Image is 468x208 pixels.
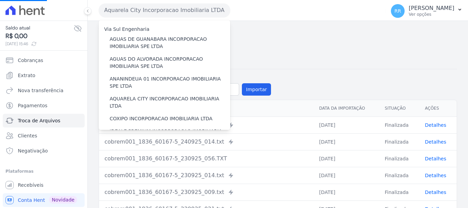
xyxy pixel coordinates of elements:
[18,182,44,188] span: Recebíveis
[3,99,85,112] a: Pagamentos
[110,36,230,50] label: AGUAS DE GUANABARA INCORPORACAO IMOBILIARIA SPE LTDA
[5,41,74,47] span: [DATE] 15:46
[18,132,37,139] span: Clientes
[425,139,446,145] a: Detalhes
[425,156,446,161] a: Detalhes
[313,150,379,167] td: [DATE]
[110,115,212,122] label: COXIPO INCORPORACAO IMOBILIARIA LTDA
[18,87,63,94] span: Nova transferência
[379,184,419,200] td: Finalizada
[313,184,379,200] td: [DATE]
[379,167,419,184] td: Finalizada
[409,5,454,12] p: [PERSON_NAME]
[104,188,308,196] div: cobrem001_1836_60167-5_230925_009.txt
[242,83,271,96] button: Importar
[110,56,230,70] label: AGUAS DO ALVORADA INCORPORACAO IMOBILIARIA SPE LTDA
[18,117,60,124] span: Troca de Arquivos
[394,9,401,13] span: RR
[409,12,454,17] p: Ver opções
[99,26,457,34] nav: Breadcrumb
[110,75,230,90] label: ANANINDEUA 01 INCORPORACAO IMOBILIARIA SPE LTDA
[3,84,85,97] a: Nova transferência
[3,178,85,192] a: Recebíveis
[5,167,82,175] div: Plataformas
[3,193,85,207] a: Conta Hent Novidade
[104,171,308,180] div: cobrem001_1836_60167-5_230925_014.txt
[3,69,85,82] a: Extrato
[425,122,446,128] a: Detalhes
[313,133,379,150] td: [DATE]
[18,147,48,154] span: Negativação
[18,102,47,109] span: Pagamentos
[385,1,468,21] button: RR [PERSON_NAME] Ver opções
[379,150,419,167] td: Finalizada
[104,138,308,146] div: cobrem001_1836_60167-5_240925_014.txt
[425,189,446,195] a: Detalhes
[313,117,379,133] td: [DATE]
[18,197,45,204] span: Conta Hent
[104,26,149,32] label: Via Sul Engenharia
[110,95,230,110] label: AQUARELA CITY INCORPORACAO IMOBILIARIA LTDA
[3,53,85,67] a: Cobranças
[99,34,457,46] h2: Importações de Remessa
[104,155,308,163] div: cobrem001_1836_60167-5_230925_056.TXT
[425,173,446,178] a: Detalhes
[3,144,85,158] a: Negativação
[379,117,419,133] td: Finalizada
[313,167,379,184] td: [DATE]
[18,57,43,64] span: Cobranças
[5,32,74,41] span: R$ 0,00
[99,3,230,17] button: Aquarela City Incorporacao Imobiliaria LTDA
[379,133,419,150] td: Finalizada
[49,196,77,204] span: Novidade
[5,24,74,32] span: Saldo atual
[419,100,457,117] th: Ações
[313,100,379,117] th: Data da Importação
[110,128,230,142] label: IDEALE PREMIUM INCORPORACAO IMOBILIARIA LTDA
[3,129,85,143] a: Clientes
[379,100,419,117] th: Situação
[18,72,35,79] span: Extrato
[3,114,85,127] a: Troca de Arquivos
